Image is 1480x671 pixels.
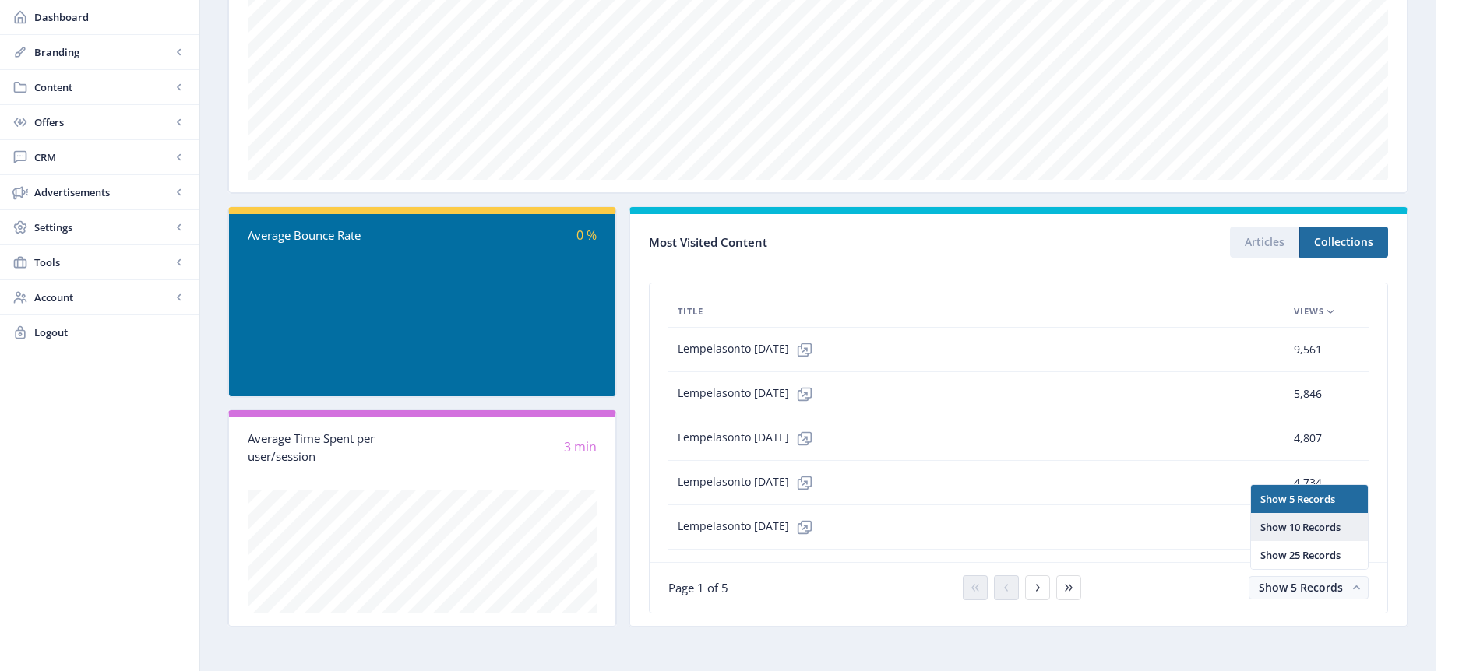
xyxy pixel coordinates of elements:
span: Views [1294,302,1324,321]
span: CRM [34,149,171,165]
nb-option: Show 10 Records [1251,513,1368,541]
span: Lempelasonto [DATE] [678,378,820,409]
span: 0 % [576,227,597,244]
span: Advertisements [34,184,171,200]
span: 4,734 [1294,473,1322,492]
button: Show 5 Records [1249,576,1369,599]
span: Dashboard [34,9,187,25]
span: Branding [34,44,171,60]
span: Settings [34,220,171,235]
nb-option: Show 25 Records [1251,541,1368,569]
span: 4,807 [1294,429,1322,448]
span: Lempelasonto [DATE] [678,511,820,543]
span: Show 5 Records [1259,580,1343,595]
div: Most Visited Content [649,230,1018,255]
span: Logout [34,325,187,340]
div: Average Bounce Rate [248,227,422,244]
span: 9,561 [1294,340,1322,359]
span: Lempelasonto [DATE] [678,467,820,498]
span: Offers [34,114,171,130]
span: 5,846 [1294,385,1322,403]
div: Average Time Spent per user/session [248,430,422,465]
div: 3 min [422,438,597,456]
nb-option: Show 5 Records [1251,485,1368,513]
span: Title [678,302,703,321]
span: Lempelasonto [DATE] [678,334,820,365]
span: Page 1 of 5 [668,580,728,595]
button: Collections [1299,227,1388,258]
span: Tools [34,255,171,270]
span: Account [34,290,171,305]
button: Articles [1230,227,1299,258]
span: Lempelasonto [DATE] [678,423,820,454]
span: Content [34,79,171,95]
